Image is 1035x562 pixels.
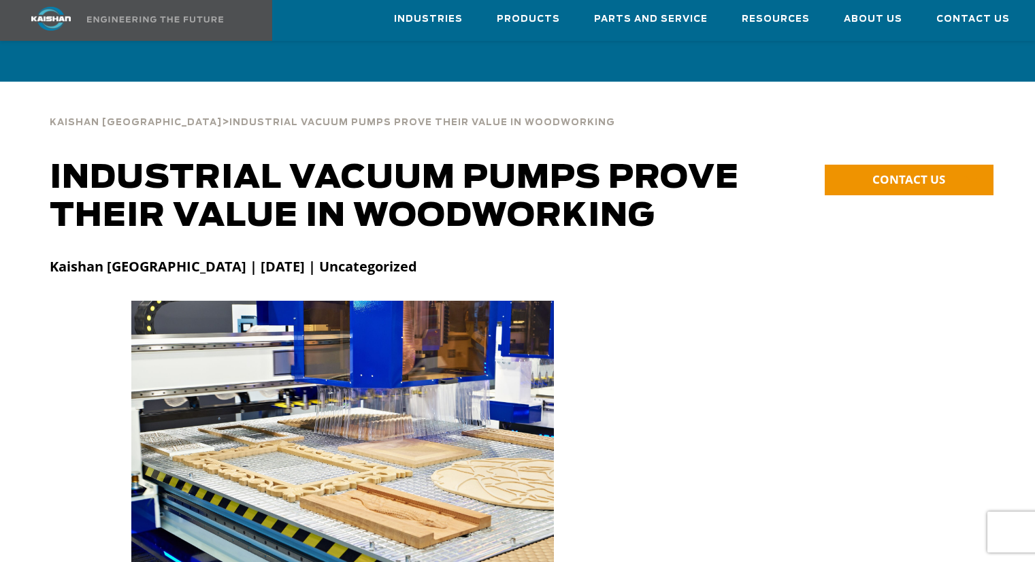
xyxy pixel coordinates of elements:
span: Contact Us [936,12,1010,27]
a: Industrial Vacuum Pumps Prove Their Value in Woodworking [229,116,615,128]
span: Products [497,12,560,27]
strong: Kaishan [GEOGRAPHIC_DATA] | [DATE] | Uncategorized [50,257,417,276]
div: > [50,102,615,133]
h1: Industrial Vacuum Pumps Prove Their Value in Woodworking [50,159,748,235]
a: Products [497,1,560,37]
span: Kaishan [GEOGRAPHIC_DATA] [50,118,222,127]
span: Resources [742,12,810,27]
span: About Us [844,12,902,27]
a: Kaishan [GEOGRAPHIC_DATA] [50,116,222,128]
img: Engineering the future [87,16,223,22]
a: Industries [394,1,463,37]
a: Resources [742,1,810,37]
a: Contact Us [936,1,1010,37]
a: Parts and Service [594,1,708,37]
a: About Us [844,1,902,37]
span: Industries [394,12,463,27]
span: Parts and Service [594,12,708,27]
a: CONTACT US [825,165,993,195]
span: CONTACT US [872,171,945,187]
span: Industrial Vacuum Pumps Prove Their Value in Woodworking [229,118,615,127]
